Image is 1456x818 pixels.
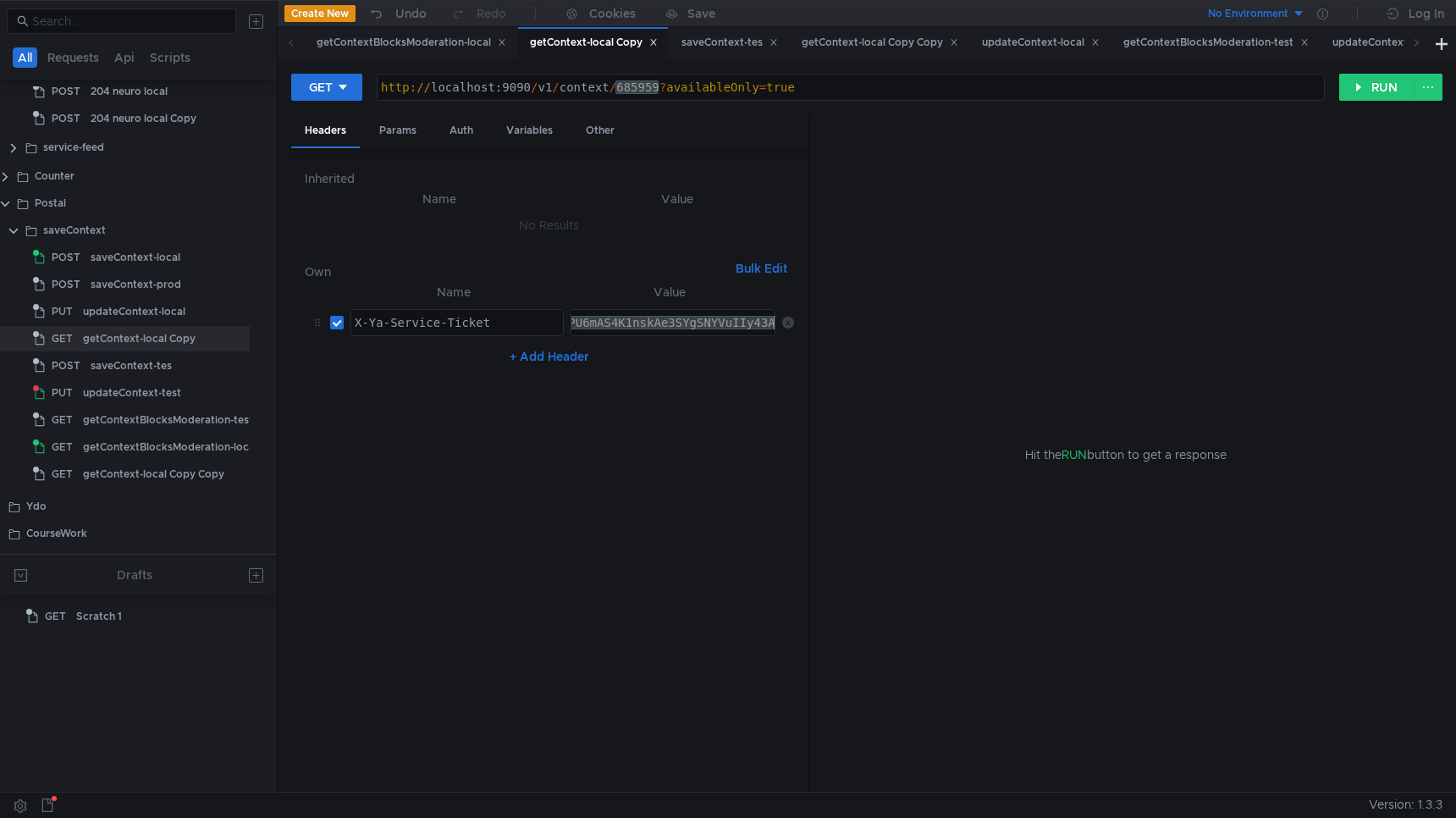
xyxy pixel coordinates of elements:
span: GET [52,462,73,487]
span: POST [52,79,80,104]
div: getContextBlocksModeration-local [83,434,257,460]
button: Redo [438,1,518,26]
div: 204 neuro local Copy [91,106,196,131]
span: GET [52,434,73,460]
div: Params [366,115,430,146]
button: All [13,47,37,68]
div: saveContext-local [91,245,180,270]
th: Value [564,282,775,302]
div: No Environment [1208,6,1288,22]
div: Other [572,115,628,146]
span: POST [52,106,80,131]
span: PUT [52,380,73,406]
div: getContext-local Copy [530,34,658,52]
div: Ydo [26,494,47,519]
div: saveContext [43,218,106,243]
div: updateContext-test [1332,34,1446,52]
button: Api [109,47,140,68]
div: updateContext-local [83,299,185,324]
div: saveContext-prod [91,272,181,297]
div: Headers [291,115,360,148]
div: saveContext-tes [91,353,172,379]
div: getContext-local Copy Copy [802,34,958,52]
th: Name [318,189,560,209]
div: Save [687,8,715,19]
div: Drafts [117,565,152,585]
span: GET [52,326,73,351]
div: getContextBlocksModeration-test [1123,34,1309,52]
div: updateContext-local [982,34,1100,52]
span: PUT [52,299,73,324]
button: Undo [356,1,438,26]
div: 204 neuro local [91,79,168,104]
div: CourseWork [26,521,87,546]
span: Version: 1.3.3 [1369,793,1442,817]
span: POST [52,245,80,270]
div: Variables [493,115,566,146]
div: GET [309,78,333,97]
div: saveContext-tes [681,34,778,52]
span: RUN [1062,447,1087,462]
th: Name [344,282,564,302]
button: GET [291,74,362,101]
button: RUN [1339,74,1415,101]
div: Postal [35,191,66,216]
button: Create New [284,5,356,22]
span: POST [52,353,80,379]
div: service-feed [43,135,104,160]
button: Requests [42,47,104,68]
div: Redo [477,3,506,24]
th: Value [560,189,794,209]
span: GET [45,604,66,629]
nz-embed-empty: No Results [519,218,579,233]
div: getContext-local Copy Copy [83,462,224,487]
div: Counter [35,163,74,189]
div: Scratch 1 [76,604,122,629]
h6: Inherited [305,169,794,189]
span: GET [52,407,73,433]
div: updateContext-test [83,380,181,406]
div: Log In [1409,3,1444,24]
span: POST [52,272,80,297]
h6: Own [305,262,729,282]
button: + Add Header [503,346,596,367]
input: Search... [32,12,226,30]
div: getContextBlocksModeration-test [83,407,253,433]
div: Auth [436,115,487,146]
div: getContext-local Copy [83,326,196,351]
div: Undo [395,3,427,24]
button: Bulk Edit [729,258,794,279]
span: Hit the button to get a response [1025,445,1227,464]
div: Cookies [589,3,636,24]
div: getContextBlocksModeration-local [317,34,506,52]
button: Scripts [145,47,196,68]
